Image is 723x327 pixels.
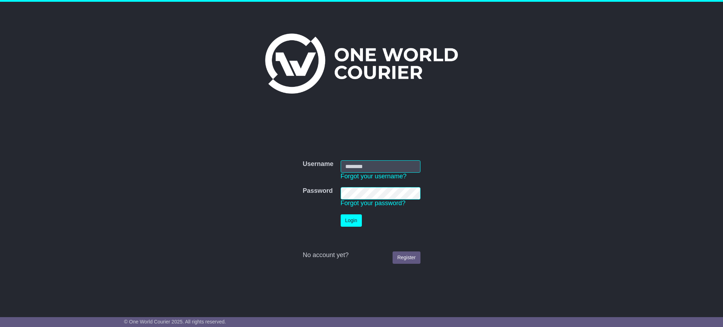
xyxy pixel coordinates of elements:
[393,251,420,264] a: Register
[341,214,362,227] button: Login
[124,319,226,325] span: © One World Courier 2025. All rights reserved.
[303,251,420,259] div: No account yet?
[303,160,333,168] label: Username
[265,34,458,94] img: One World
[303,187,333,195] label: Password
[341,200,406,207] a: Forgot your password?
[341,173,407,180] a: Forgot your username?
